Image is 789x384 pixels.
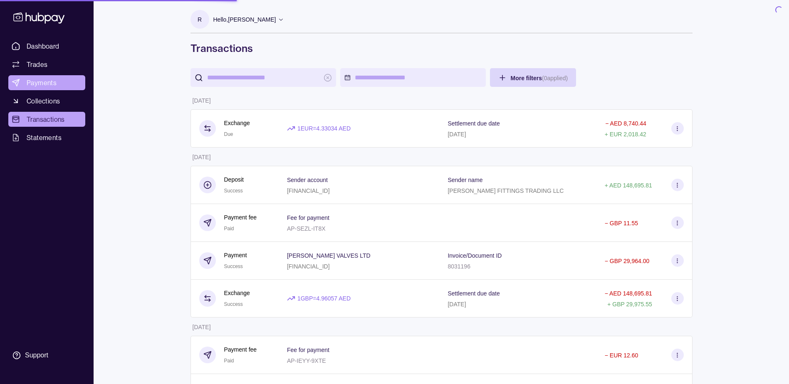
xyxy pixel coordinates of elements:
[224,131,233,137] span: Due
[605,131,646,138] p: + EUR 2,018.42
[207,68,319,87] input: search
[193,97,211,104] p: [DATE]
[297,294,351,303] p: 1 GBP = 4.96057 AED
[8,347,85,364] a: Support
[511,75,568,81] span: More filters
[448,263,470,270] p: 8031196
[224,251,247,260] p: Payment
[605,120,646,127] p: − AED 8,740.44
[605,220,638,226] p: − GBP 11.55
[27,114,65,124] span: Transactions
[448,252,502,259] p: Invoice/Document ID
[287,263,330,270] p: [FINANCIAL_ID]
[224,213,257,222] p: Payment fee
[25,351,48,360] div: Support
[605,352,638,359] p: − EUR 12.60
[224,188,243,194] span: Success
[448,177,482,183] p: Sender name
[287,252,371,259] p: [PERSON_NAME] VALVES LTD
[287,357,326,364] p: AP-IEYY-9XTE
[8,75,85,90] a: Payments
[287,347,329,353] p: Fee for payment
[287,187,330,194] p: [FINANCIAL_ID]
[224,118,250,128] p: Exchange
[297,124,351,133] p: 1 EUR = 4.33034 AED
[27,78,57,88] span: Payments
[8,112,85,127] a: Transactions
[287,225,326,232] p: AP-SEZL-IT8X
[542,75,568,81] p: ( 0 applied)
[224,226,234,231] span: Paid
[448,301,466,308] p: [DATE]
[605,290,652,297] p: − AED 148,695.81
[27,133,62,143] span: Statements
[27,59,47,69] span: Trades
[27,41,59,51] span: Dashboard
[224,358,234,364] span: Paid
[27,96,60,106] span: Collections
[8,39,85,54] a: Dashboard
[193,154,211,160] p: [DATE]
[224,345,257,354] p: Payment fee
[213,15,276,24] p: Hello, [PERSON_NAME]
[448,290,500,297] p: Settlement due date
[8,94,85,108] a: Collections
[224,288,250,298] p: Exchange
[287,214,329,221] p: Fee for payment
[224,175,244,184] p: Deposit
[605,258,650,264] p: − GBP 29,964.00
[448,120,500,127] p: Settlement due date
[190,42,693,55] h1: Transactions
[8,130,85,145] a: Statements
[198,15,202,24] p: R
[224,301,243,307] span: Success
[224,263,243,269] span: Success
[448,131,466,138] p: [DATE]
[193,324,211,330] p: [DATE]
[490,68,576,87] button: More filters(0applied)
[8,57,85,72] a: Trades
[287,177,328,183] p: Sender account
[607,301,652,308] p: + GBP 29,975.55
[448,187,564,194] p: [PERSON_NAME] FITTINGS TRADING LLC
[605,182,652,189] p: + AED 148,695.81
